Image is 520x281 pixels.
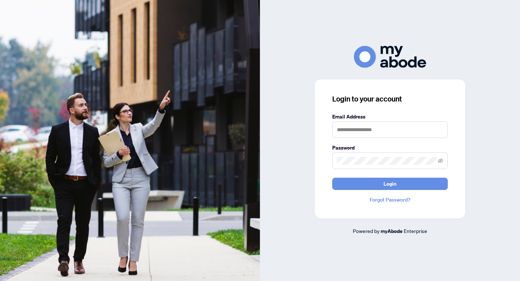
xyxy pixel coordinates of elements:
[404,228,427,234] span: Enterprise
[383,178,396,190] span: Login
[332,178,448,190] button: Login
[381,227,403,235] a: myAbode
[438,158,443,163] span: eye-invisible
[332,94,448,104] h3: Login to your account
[354,46,426,68] img: ma-logo
[332,113,448,121] label: Email Address
[332,196,448,204] a: Forgot Password?
[353,228,380,234] span: Powered by
[332,144,448,152] label: Password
